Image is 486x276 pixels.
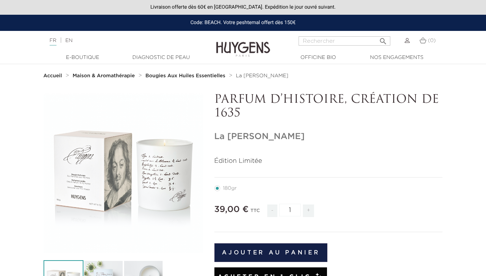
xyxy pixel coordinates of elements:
[65,38,72,43] a: EN
[73,73,137,79] a: Maison & Aromathérapie
[250,203,260,222] div: TTC
[214,132,443,142] h1: La [PERSON_NAME]
[214,93,443,121] p: PARFUM D’HISTOIRE, CRÉATION DE 1635
[214,243,328,262] button: Ajouter au panier
[361,54,433,61] a: Nos engagements
[50,38,56,46] a: FR
[125,54,197,61] a: Diagnostic de peau
[73,73,135,78] strong: Maison & Aromathérapie
[214,185,245,191] label: 180gr
[214,205,249,214] span: 39,00 €
[377,34,390,44] button: 
[282,54,354,61] a: Officine Bio
[379,35,387,43] i: 
[47,54,119,61] a: E-Boutique
[216,30,270,58] img: Huygens
[299,36,390,46] input: Rechercher
[428,38,436,43] span: (0)
[214,156,443,166] p: Édition Limitée
[44,73,62,78] strong: Accueil
[145,73,227,79] a: Bougies Aux Huiles Essentielles
[267,204,277,217] span: -
[236,73,289,78] span: La [PERSON_NAME]
[236,73,289,79] a: La [PERSON_NAME]
[303,204,314,217] span: +
[145,73,225,78] strong: Bougies Aux Huiles Essentielles
[46,36,197,45] div: |
[44,73,64,79] a: Accueil
[279,204,301,216] input: Quantité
